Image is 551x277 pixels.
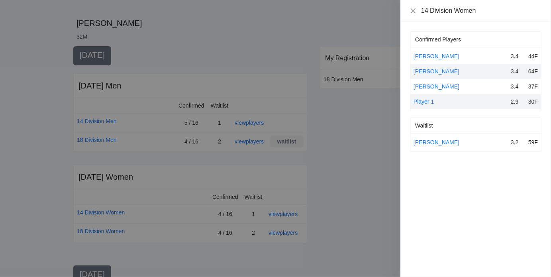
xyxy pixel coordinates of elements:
[526,138,538,147] div: 59F
[511,82,523,91] div: 3.4
[526,52,538,61] div: 44F
[415,32,536,47] div: Confirmed Players
[511,67,523,76] div: 3.4
[414,98,434,105] a: Player 1
[421,6,541,15] div: 14 Division Women
[526,97,538,106] div: 30F
[511,138,523,147] div: 3.2
[415,118,536,133] div: Waitlist
[414,68,459,75] a: [PERSON_NAME]
[414,53,459,59] a: [PERSON_NAME]
[414,83,459,90] a: [PERSON_NAME]
[511,97,523,106] div: 2.9
[414,139,459,145] a: [PERSON_NAME]
[526,82,538,91] div: 37F
[410,8,416,14] span: close
[511,52,523,61] div: 3.4
[410,8,416,14] button: Close
[526,67,538,76] div: 64F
